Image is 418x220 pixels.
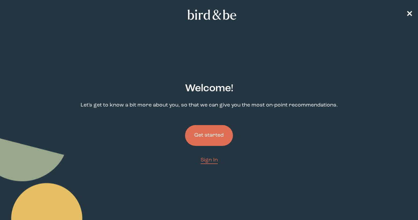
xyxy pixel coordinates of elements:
[185,81,233,96] h2: Welcome !
[201,156,218,164] a: Sign In
[185,114,233,156] a: Get started
[406,9,413,21] a: ✕
[385,189,411,213] iframe: Gorgias live chat messenger
[201,157,218,163] span: Sign In
[81,102,338,109] p: Let's get to know a bit more about you, so that we can give you the most on-point recommendations.
[185,125,233,146] button: Get started
[406,11,413,19] span: ✕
